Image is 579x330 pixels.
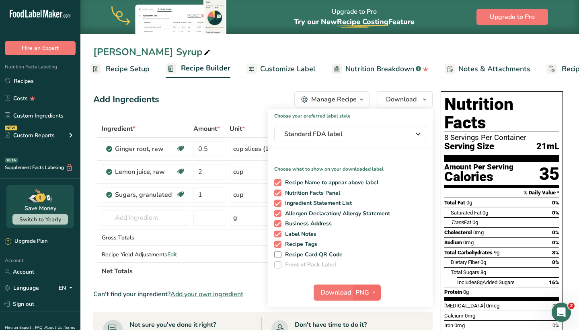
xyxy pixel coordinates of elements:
[552,200,559,206] span: 0%
[454,322,465,328] span: 0mg
[260,64,316,74] span: Customize Label
[337,17,388,27] span: Recipe Costing
[281,190,341,197] span: Nutrition Facts Panel
[230,124,245,134] span: Unit
[451,219,464,225] i: Trans
[444,322,453,328] span: Iron
[314,285,353,301] button: Download
[457,279,515,285] span: Includes Added Sugars
[93,93,159,106] div: Add Ingredients
[311,95,357,104] div: Manage Recipe
[494,250,499,256] span: 9g
[281,200,352,207] span: Ingredient Statement List
[552,303,571,322] iframe: Intercom live chat
[451,259,479,265] span: Dietary Fiber
[444,303,485,309] span: [MEDICAL_DATA]
[458,64,530,74] span: Notes & Attachments
[376,91,433,107] button: Download
[472,219,478,225] span: 0g
[552,210,559,216] span: 0%
[445,60,530,78] a: Notes & Attachments
[476,9,548,25] button: Upgrade to Pro
[233,144,284,154] div: cup slices (1" dia)
[5,126,17,130] div: NEW
[100,262,334,279] th: Net Totals
[465,313,475,319] span: 0mg
[115,167,176,177] div: Lemon juice, raw
[353,285,381,301] button: PNG
[294,91,370,107] button: Manage Recipe
[568,303,575,309] span: 2
[552,259,559,265] span: 0%
[25,204,56,212] div: Save Money
[281,220,332,227] span: Business Address
[102,210,190,226] input: Add Ingredient
[466,200,472,206] span: 0g
[451,269,479,275] span: Total Sugars
[473,229,484,235] span: 0mg
[463,239,474,245] span: 0mg
[106,64,150,74] span: Recipe Setup
[477,279,482,285] span: 8g
[444,250,493,256] span: Total Carbohydrates
[480,269,486,275] span: 8g
[59,283,76,293] div: EN
[480,259,486,265] span: 0g
[444,142,494,152] span: Serving Size
[102,124,136,134] span: Ingredient
[355,288,369,297] span: PNG
[93,289,433,299] div: Can't find your ingredient?
[115,190,176,200] div: Sugars, granulated
[386,95,417,104] span: Download
[233,167,243,177] div: cup
[170,289,243,299] span: Add your own ingredient
[451,219,471,225] span: Fat
[233,213,237,223] div: g
[451,210,481,216] span: Saturated Fat
[5,281,39,295] a: Language
[552,229,559,235] span: 0%
[167,251,177,258] span: Edit
[181,63,230,74] span: Recipe Builder
[102,250,190,259] div: Recipe Yield Adjustments
[294,17,415,27] span: Try our New Feature
[549,279,559,285] span: 16%
[233,190,243,200] div: cup
[444,229,472,235] span: Cholesterol
[444,313,464,319] span: Calcium
[284,129,405,139] span: Standard FDA label
[166,59,230,78] a: Recipe Builder
[281,210,390,217] span: Allergen Declaration/ Allergy Statement
[463,289,469,295] span: 0g
[482,210,488,216] span: 0g
[294,0,415,34] div: Upgrade to Pro
[444,200,465,206] span: Total Fat
[320,288,351,297] span: Download
[444,134,559,142] div: 8 Servings Per Container
[552,239,559,245] span: 0%
[246,60,316,78] a: Customize Label
[536,142,559,152] span: 21mL
[444,171,513,183] div: Calories
[444,239,462,245] span: Sodium
[102,233,190,242] div: Gross Totals
[19,216,61,223] span: Switch to Yearly
[332,60,429,78] a: Nutrition Breakdown
[5,131,55,140] div: Custom Reports
[90,60,150,78] a: Recipe Setup
[193,124,220,134] span: Amount
[281,241,318,248] span: Recipe Tags
[281,231,317,238] span: Label Notes
[552,322,559,328] span: 0%
[486,303,499,309] span: 0mcg
[281,179,379,186] span: Recipe Name to appear above label
[539,163,559,185] div: 35
[5,158,18,163] div: BETA
[12,214,68,225] button: Switch to Yearly
[5,41,76,55] button: Hire an Expert
[552,250,559,256] span: 3%
[115,144,176,154] div: Ginger root, raw
[444,95,559,132] h1: Nutrition Facts
[490,12,535,22] span: Upgrade to Pro
[345,64,414,74] span: Nutrition Breakdown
